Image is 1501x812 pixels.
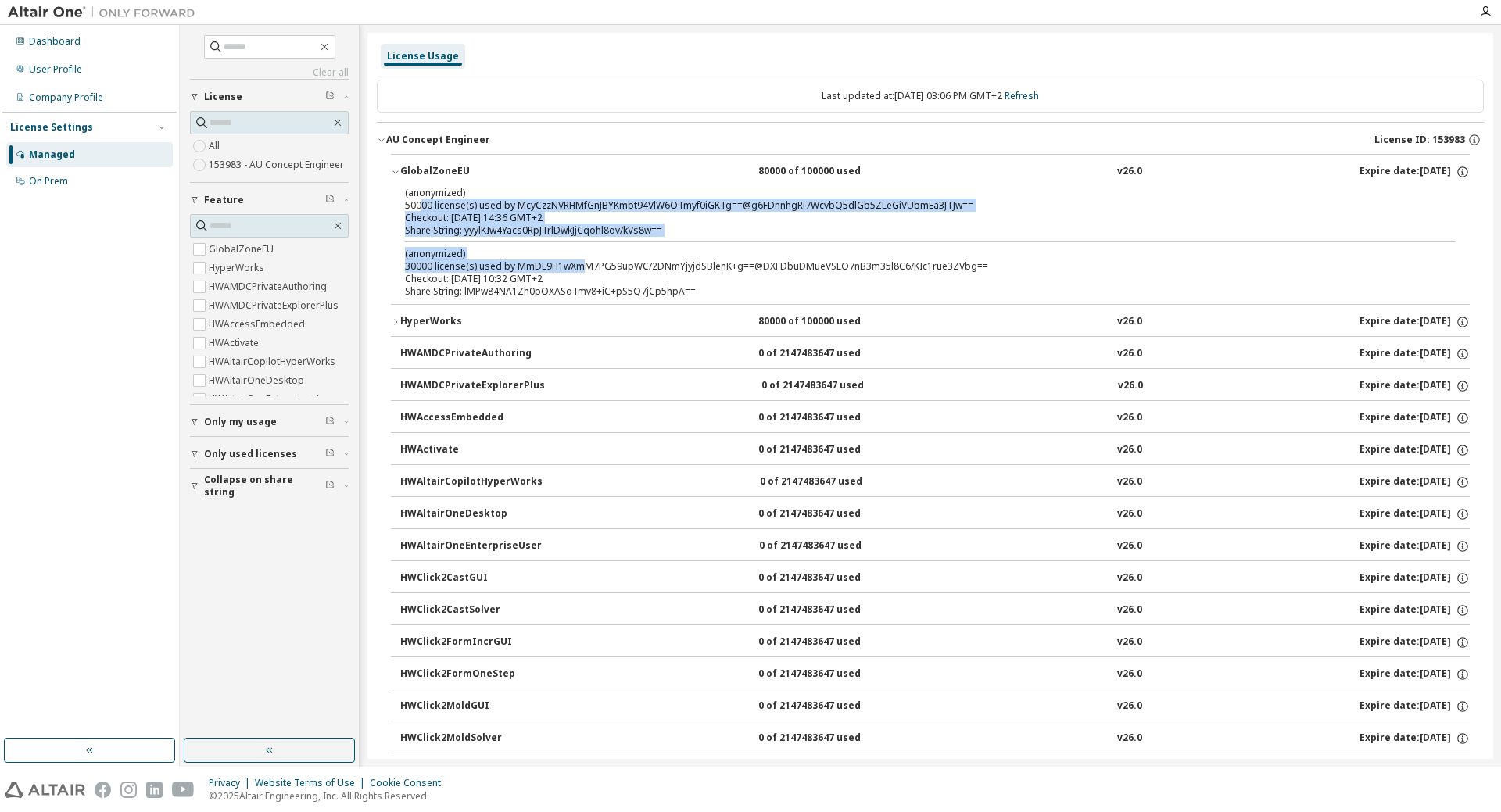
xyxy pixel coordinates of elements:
span: Clear filter [325,480,335,492]
div: Expire date: [DATE] [1359,667,1470,681]
div: Expire date: [DATE] [1359,475,1470,489]
label: 153983 - AU Concept Engineer [209,156,347,174]
div: Checkout: [DATE] 14:36 GMT+2 [405,212,1418,224]
div: Share String: yyylKIw4Yacs0RpJTrlDwkJjCqohl8ov/kVs8w== [405,224,1418,237]
div: Expire date: [DATE] [1359,539,1470,553]
div: v26.0 [1117,667,1142,681]
span: Only my usage [204,416,277,428]
div: HWClick2CastSolver [400,603,541,617]
div: 0 of 2147483647 used [758,571,899,585]
div: Last updated at: [DATE] 03:06 PM GMT+2 [377,80,1484,113]
div: 30000 license(s) used by MmDL9H1wXmM7PG59upWC/2DNmYjyjdSBlenK+g==@DXFDbuDMueVSLO7nB3m35l8C6/KIc1r... [405,247,1418,273]
div: User Profile [29,63,82,76]
div: HyperWorks [400,315,541,329]
p: (anonymized) [405,186,1418,199]
div: Expire date: [DATE] [1359,635,1470,649]
div: Share String: lMPw84NA1Zh0pOXASoTmv8+iC+pS5Q7jCp5hpA== [405,285,1418,298]
label: HWAccessEmbedded [209,315,308,334]
img: instagram.svg [120,782,137,798]
div: 0 of 2147483647 used [758,443,899,457]
div: Expire date: [DATE] [1359,443,1470,457]
button: Only used licenses [190,437,349,471]
div: v26.0 [1117,732,1142,746]
button: HWClick2CastSolver0 of 2147483647 usedv26.0Expire date:[DATE] [400,593,1470,628]
div: 0 of 2147483647 used [760,475,901,489]
div: HWAltairCopilotHyperWorks [400,475,543,489]
label: HWActivate [209,334,262,352]
div: HWActivate [400,443,541,457]
img: youtube.svg [172,782,195,798]
div: 0 of 2147483647 used [758,732,899,746]
div: 0 of 2147483647 used [758,347,899,361]
div: HWAMDCPrivateAuthoring [400,347,541,361]
button: HWClick2FormIncrGUI0 of 2147483647 usedv26.0Expire date:[DATE] [400,625,1470,660]
div: Checkout: [DATE] 10:32 GMT+2 [405,273,1418,285]
div: v26.0 [1117,443,1142,457]
p: © 2025 Altair Engineering, Inc. All Rights Reserved. [209,789,450,803]
label: HWAltairCopilotHyperWorks [209,352,339,371]
span: Clear filter [325,448,335,460]
span: Clear filter [325,194,335,206]
button: HWAMDCPrivateAuthoring0 of 2147483647 usedv26.0Expire date:[DATE] [400,337,1470,371]
div: HWClick2CastGUI [400,571,541,585]
div: Expire date: [DATE] [1359,379,1470,393]
div: HWAltairOneDesktop [400,507,541,521]
div: License Usage [387,50,459,63]
div: On Prem [29,175,68,188]
div: v26.0 [1117,635,1142,649]
img: facebook.svg [95,782,111,798]
div: v26.0 [1117,475,1142,489]
div: Managed [29,148,75,161]
div: Privacy [209,777,255,789]
div: 80000 of 100000 used [758,165,899,179]
div: 0 of 2147483647 used [761,379,902,393]
div: v26.0 [1118,379,1143,393]
div: v26.0 [1117,571,1142,585]
button: Only my usage [190,405,349,439]
a: Clear all [190,66,349,79]
div: v26.0 [1117,507,1142,521]
div: AU Concept Engineer [386,134,490,146]
div: Expire date: [DATE] [1359,347,1470,361]
div: GlobalZoneEU [400,165,541,179]
div: HWClick2FormOneStep [400,667,541,681]
div: Expire date: [DATE] [1359,315,1470,329]
label: HWAMDCPrivateExplorerPlus [209,296,342,315]
div: Expire date: [DATE] [1359,699,1470,714]
span: Collapse on share string [204,474,325,499]
div: 0 of 2147483647 used [758,411,899,425]
label: GlobalZoneEU [209,240,277,259]
div: 0 of 2147483647 used [758,603,899,617]
span: Feature [204,194,244,206]
button: Collapse on share string [190,469,349,503]
div: v26.0 [1117,315,1142,329]
button: HWAccessEmbedded0 of 2147483647 usedv26.0Expire date:[DATE] [400,401,1470,435]
button: HWAltairCopilotHyperWorks0 of 2147483647 usedv26.0Expire date:[DATE] [400,465,1470,499]
span: License ID: 153983 [1374,134,1465,146]
button: HWClick2MoldSolver0 of 2147483647 usedv26.0Expire date:[DATE] [400,721,1470,756]
div: HWClick2FormIncrGUI [400,635,541,649]
button: HWAltairOneDesktop0 of 2147483647 usedv26.0Expire date:[DATE] [400,497,1470,531]
div: Website Terms of Use [255,777,370,789]
div: Expire date: [DATE] [1359,411,1470,425]
button: HWActivate0 of 2147483647 usedv26.0Expire date:[DATE] [400,433,1470,467]
img: linkedin.svg [146,782,163,798]
span: Only used licenses [204,448,297,460]
span: Clear filter [325,91,335,103]
label: HWAMDCPrivateAuthoring [209,277,330,296]
button: HWAMDCPrivateExplorerPlus0 of 2147483647 usedv26.0Expire date:[DATE] [400,369,1470,403]
span: Clear filter [325,416,335,428]
div: Cookie Consent [370,777,450,789]
div: v26.0 [1117,539,1142,553]
a: Refresh [1005,89,1039,102]
div: HWClick2MoldSolver [400,732,541,746]
div: HWAccessEmbedded [400,411,541,425]
button: HWClick2FormOneStep0 of 2147483647 usedv26.0Expire date:[DATE] [400,657,1470,692]
button: HWClick2CastGUI0 of 2147483647 usedv26.0Expire date:[DATE] [400,561,1470,596]
button: Feature [190,183,349,217]
img: Altair One [8,5,203,20]
label: HWAltairOneEnterpriseUser [209,390,337,409]
div: License Settings [10,121,93,134]
p: (anonymized) [405,247,1418,260]
button: HWCompose0 of 2147483647 usedv26.0Expire date:[DATE] [400,753,1470,788]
